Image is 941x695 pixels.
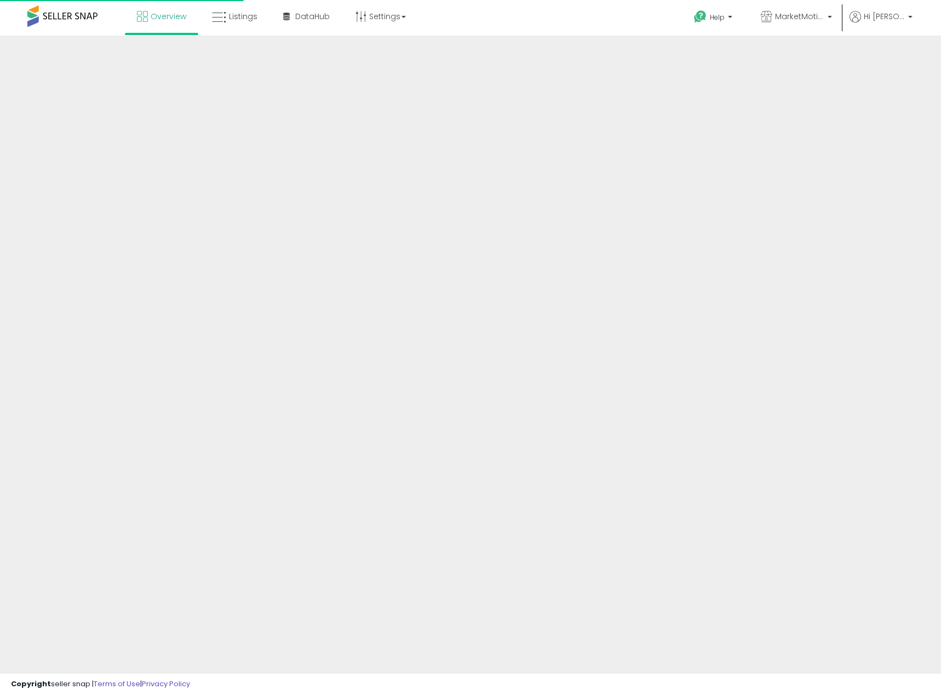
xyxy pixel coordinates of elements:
[151,11,186,22] span: Overview
[685,2,743,36] a: Help
[693,10,707,24] i: Get Help
[864,11,905,22] span: Hi [PERSON_NAME]
[229,11,257,22] span: Listings
[710,13,725,22] span: Help
[295,11,330,22] span: DataHub
[775,11,824,22] span: MarketMotions
[850,11,913,36] a: Hi [PERSON_NAME]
